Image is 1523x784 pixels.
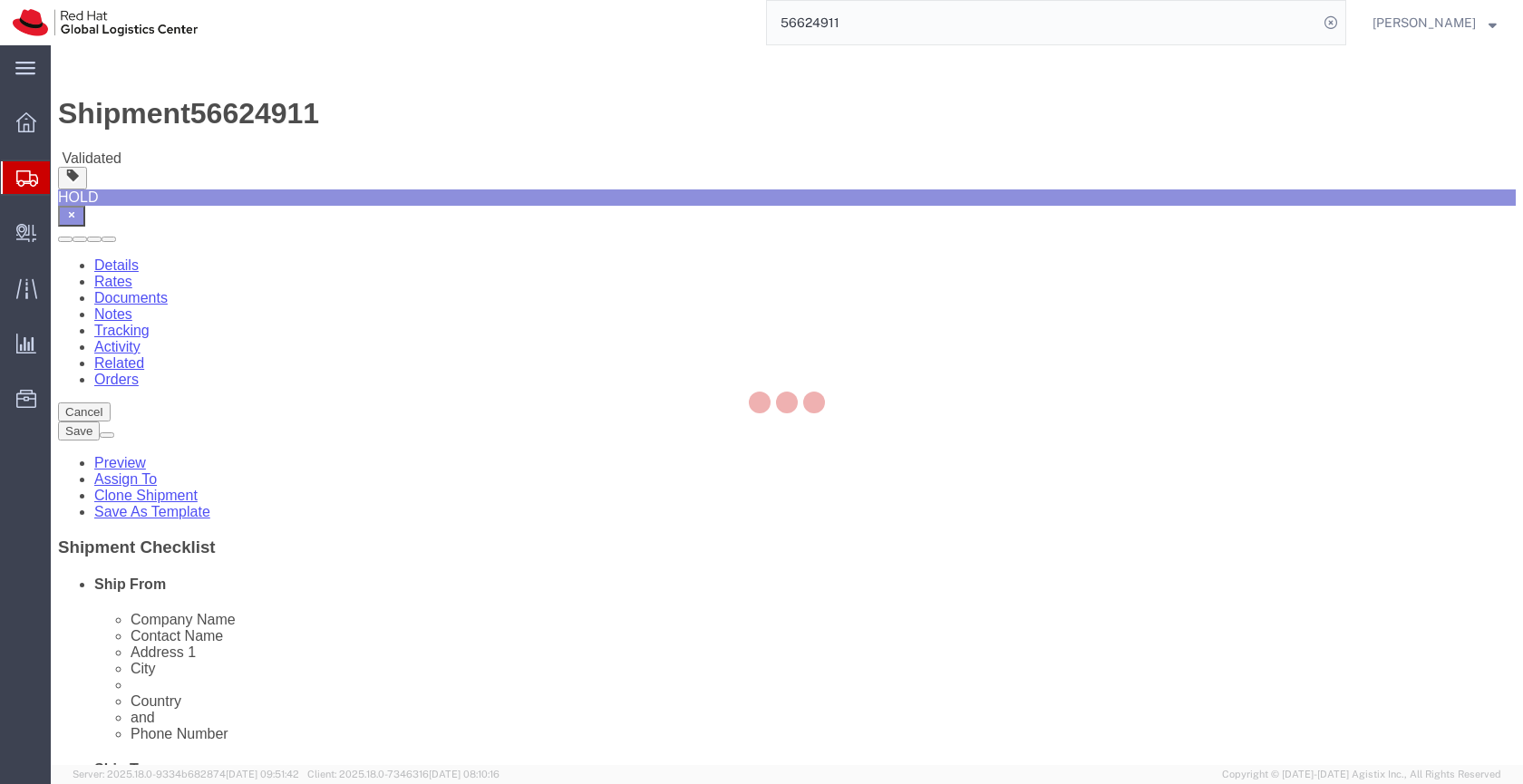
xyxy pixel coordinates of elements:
span: Server: 2025.18.0-9334b682874 [73,769,299,779]
input: Search for shipment number, reference number [767,1,1318,44]
button: [PERSON_NAME] [1372,12,1498,34]
img: logo [13,9,198,36]
span: Sona Mala [1373,13,1476,33]
span: [DATE] 08:10:16 [429,769,500,779]
span: [DATE] 09:51:42 [226,769,299,779]
span: Copyright © [DATE]-[DATE] Agistix Inc., All Rights Reserved [1222,767,1501,782]
span: Client: 2025.18.0-7346316 [307,769,500,779]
